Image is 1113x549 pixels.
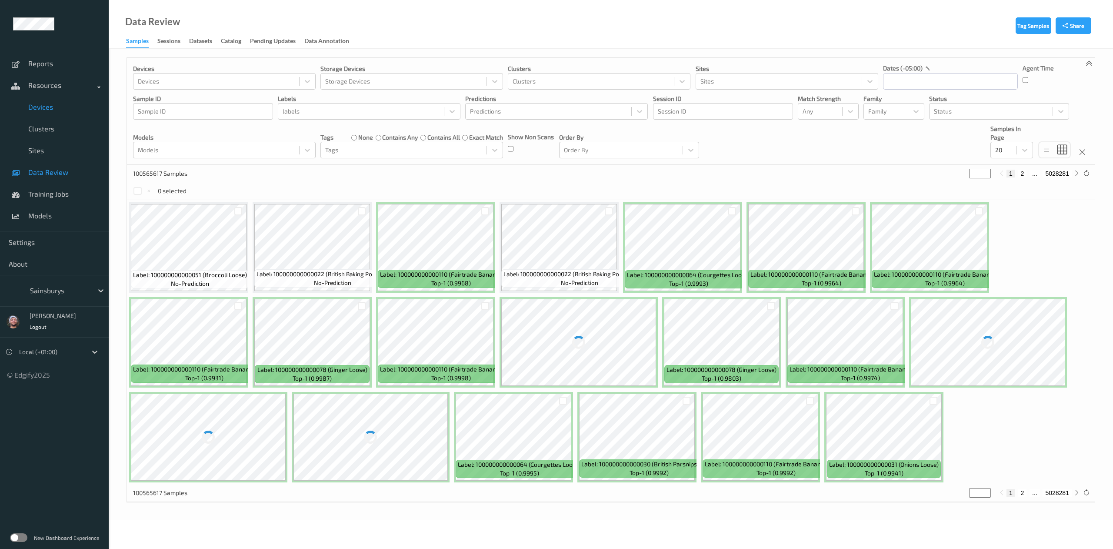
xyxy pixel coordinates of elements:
button: Tag Samples [1016,17,1051,34]
p: Family [863,94,924,103]
div: Data Annotation [304,37,349,47]
span: Label: 100000000000078 (Ginger Loose) [666,365,776,374]
p: Samples In Page [990,124,1033,142]
button: ... [1030,170,1040,177]
div: Data Review [125,17,180,26]
p: dates (-05:00) [883,64,923,73]
label: contains any [382,133,418,142]
p: 100565617 Samples [133,169,198,178]
span: Label: 100000000000064 (Courgettes Loose) [458,460,581,469]
div: Samples [126,37,149,48]
p: Tags [320,133,333,142]
div: Datasets [189,37,212,47]
span: Label: 100000000000078 (Ginger Loose) [257,365,367,374]
span: Label: 100000000000110 (Fairtrade Bananas Loose) [750,270,893,279]
label: contains all [427,133,460,142]
button: 5028281 [1043,170,1072,177]
span: top-1 (0.9964) [802,279,841,288]
p: Status [929,94,1069,103]
span: Label: 100000000000051 (Broccoli Loose) [133,271,247,279]
p: labels [278,94,460,103]
button: 2 [1018,170,1026,177]
p: Sites [696,64,878,73]
div: Pending Updates [250,37,296,47]
button: 1 [1006,170,1015,177]
span: top-1 (0.9974) [841,374,880,382]
div: Sessions [157,37,180,47]
span: Label: 100000000000022 (British Baking Potatoes Loose) [503,270,655,278]
span: top-1 (0.9987) [293,374,332,383]
span: Label: 100000000000031 (Onions Loose) [829,460,939,469]
span: Label: 100000000000110 (Fairtrade Bananas Loose) [380,365,522,374]
p: Models [133,133,316,142]
label: none [358,133,373,142]
p: Match Strength [798,94,859,103]
span: Label: 100000000000030 (British Parsnips Loose) [581,460,716,469]
span: top-1 (0.9998) [431,374,471,382]
span: Label: 100000000000064 (Courgettes Loose) [627,271,750,279]
button: 5028281 [1043,489,1072,497]
button: 1 [1006,489,1015,497]
p: 100565617 Samples [133,489,198,497]
div: Catalog [221,37,241,47]
span: top-1 (0.9803) [702,374,741,383]
a: Data Annotation [304,35,358,47]
p: Agent Time [1023,64,1054,73]
span: Label: 100000000000110 (Fairtrade Bananas Loose) [705,460,847,469]
span: top-1 (0.9964) [925,279,965,288]
span: no-prediction [314,278,351,287]
p: Clusters [508,64,690,73]
span: top-1 (0.9993) [669,279,708,288]
a: Pending Updates [250,35,304,47]
label: exact match [469,133,503,142]
a: Catalog [221,35,250,47]
p: Order By [559,133,699,142]
span: no-prediction [171,279,209,288]
span: top-1 (0.9968) [431,279,471,288]
p: Sample ID [133,94,273,103]
span: top-1 (0.9992) [756,469,796,477]
button: 2 [1018,489,1026,497]
button: ... [1030,489,1040,497]
span: top-1 (0.9992) [630,469,669,477]
a: Datasets [189,35,221,47]
span: no-prediction [561,278,598,287]
a: Sessions [157,35,189,47]
span: Label: 100000000000110 (Fairtrade Bananas Loose) [874,270,1016,279]
button: Share [1056,17,1091,34]
span: Label: 100000000000022 (British Baking Potatoes Loose) [257,270,408,278]
p: Predictions [465,94,648,103]
p: Devices [133,64,316,73]
p: Storage Devices [320,64,503,73]
p: Show Non Scans [508,133,554,141]
span: top-1 (0.9941) [865,469,903,478]
span: top-1 (0.9995) [500,469,539,478]
p: 0 selected [158,187,187,195]
span: top-1 (0.9931) [185,374,223,382]
span: Label: 100000000000110 (Fairtrade Bananas Loose) [790,365,932,374]
span: Label: 100000000000110 (Fairtrade Bananas Loose) [380,270,522,279]
span: Label: 100000000000110 (Fairtrade Bananas Loose) [133,365,275,374]
p: Session ID [653,94,793,103]
a: Samples [126,35,157,48]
